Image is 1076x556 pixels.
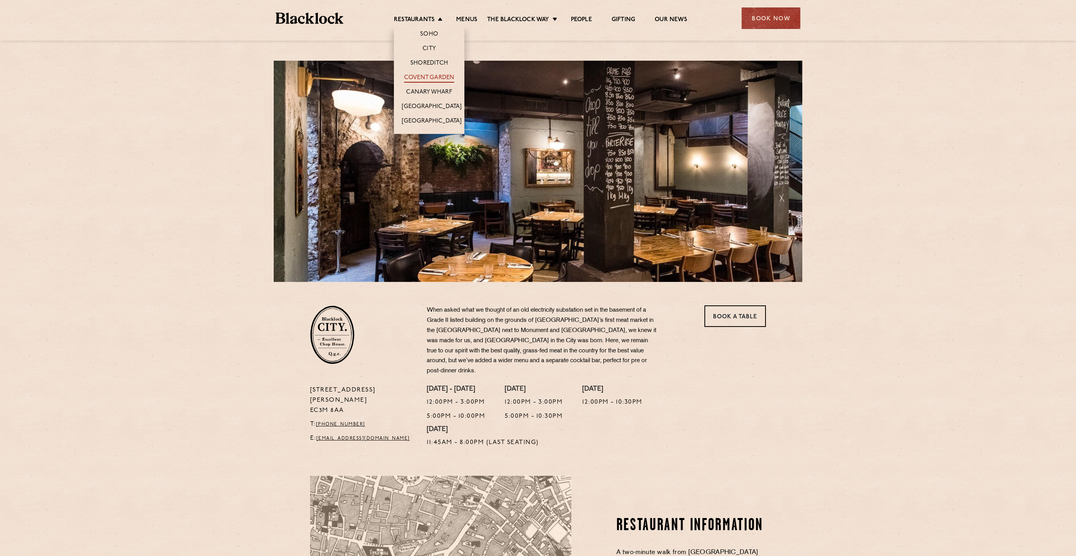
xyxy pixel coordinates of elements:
[310,385,415,416] p: [STREET_ADDRESS][PERSON_NAME] EC3M 8AA
[402,103,462,112] a: [GEOGRAPHIC_DATA]
[276,13,343,24] img: BL_Textured_Logo-footer-cropped.svg
[394,16,435,25] a: Restaurants
[582,397,643,408] p: 12:00pm - 10:30pm
[571,16,592,25] a: People
[655,16,687,25] a: Our News
[310,305,354,364] img: City-stamp-default.svg
[487,16,549,25] a: The Blacklock Way
[316,436,410,441] a: [EMAIL_ADDRESS][DOMAIN_NAME]
[427,412,485,422] p: 5:00pm - 10:00pm
[704,305,766,327] a: Book a Table
[427,397,485,408] p: 12:00pm - 3:00pm
[582,385,643,394] h4: [DATE]
[616,516,766,536] h2: Restaurant Information
[316,422,365,427] a: [PHONE_NUMBER]
[427,426,539,434] h4: [DATE]
[410,60,448,68] a: Shoreditch
[612,16,635,25] a: Gifting
[402,117,462,126] a: [GEOGRAPHIC_DATA]
[404,74,455,83] a: Covent Garden
[422,45,436,54] a: City
[427,438,539,448] p: 11:45am - 8:00pm (Last Seating)
[456,16,477,25] a: Menus
[505,385,563,394] h4: [DATE]
[505,412,563,422] p: 5:00pm - 10:30pm
[310,419,415,430] p: T:
[406,88,452,97] a: Canary Wharf
[420,31,438,39] a: Soho
[310,433,415,444] p: E:
[742,7,800,29] div: Book Now
[505,397,563,408] p: 12:00pm - 3:00pm
[427,385,485,394] h4: [DATE] - [DATE]
[427,305,658,376] p: When asked what we thought of an old electricity substation set in the basement of a Grade II lis...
